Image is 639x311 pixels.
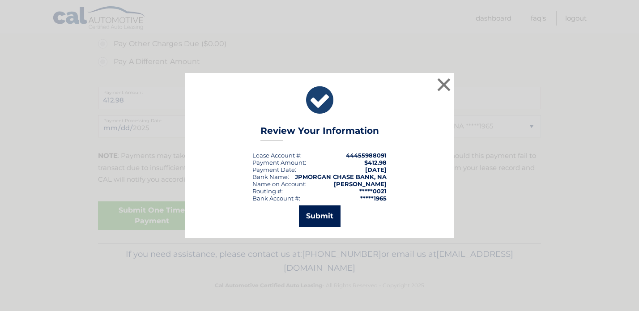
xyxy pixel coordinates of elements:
strong: [PERSON_NAME] [334,180,387,187]
div: : [252,166,296,173]
div: Name on Account: [252,180,307,187]
div: Bank Name: [252,173,289,180]
button: Submit [299,205,341,227]
div: Bank Account #: [252,195,300,202]
button: × [435,76,453,94]
strong: JPMORGAN CHASE BANK, NA [295,173,387,180]
strong: 44455988091 [346,152,387,159]
span: $412.98 [364,159,387,166]
div: Routing #: [252,187,283,195]
span: [DATE] [365,166,387,173]
span: Payment Date [252,166,295,173]
div: Lease Account #: [252,152,302,159]
div: Payment Amount: [252,159,306,166]
h3: Review Your Information [260,125,379,141]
